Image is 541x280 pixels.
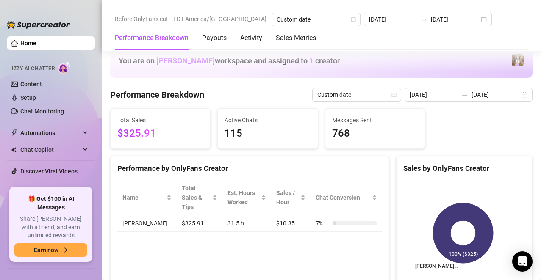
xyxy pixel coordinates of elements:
[177,215,222,232] td: $325.91
[225,115,311,125] span: Active Chats
[316,219,329,228] span: 7 %
[332,115,418,125] span: Messages Sent
[369,15,417,24] input: Start date
[115,33,189,43] div: Performance Breakdown
[410,90,458,99] input: Start date
[14,215,87,240] span: Share [PERSON_NAME] with a friend, and earn unlimited rewards
[117,180,177,215] th: Name
[202,33,227,43] div: Payouts
[117,115,203,125] span: Total Sales
[317,88,396,101] span: Custom date
[173,13,266,25] span: EDT America/[GEOGRAPHIC_DATA]
[271,215,311,232] td: $10.35
[11,147,17,153] img: Chat Copilot
[20,143,80,156] span: Chat Copilot
[461,91,468,98] span: to
[421,16,427,23] span: to
[14,195,87,211] span: 🎁 Get $100 in AI Messages
[119,56,340,66] h1: You are on workspace and assigned to creator
[117,215,177,232] td: [PERSON_NAME]…
[403,163,525,174] div: Sales by OnlyFans Creator
[110,89,204,101] h4: Performance Breakdown
[227,188,259,207] div: Est. Hours Worked
[461,91,468,98] span: swap-right
[277,13,355,26] span: Custom date
[117,126,203,142] span: $325.91
[276,33,316,43] div: Sales Metrics
[512,54,524,66] img: Elena
[177,180,222,215] th: Total Sales & Tips
[156,56,215,65] span: [PERSON_NAME]
[34,247,58,253] span: Earn now
[7,20,70,29] img: logo-BBDzfeDw.svg
[20,94,36,101] a: Setup
[391,92,397,97] span: calendar
[512,251,533,272] div: Open Intercom Messenger
[421,16,427,23] span: swap-right
[20,108,64,115] a: Chat Monitoring
[11,129,18,136] span: thunderbolt
[115,13,168,25] span: Before OnlyFans cut
[415,263,458,269] text: [PERSON_NAME]…
[309,56,314,65] span: 1
[58,61,71,74] img: AI Chatter
[225,126,311,142] span: 115
[182,184,211,211] span: Total Sales & Tips
[122,193,165,202] span: Name
[316,193,370,202] span: Chat Conversion
[431,15,479,24] input: End date
[276,188,299,207] span: Sales / Hour
[271,180,311,215] th: Sales / Hour
[222,215,271,232] td: 31.5 h
[20,40,36,47] a: Home
[20,81,42,88] a: Content
[12,65,55,73] span: Izzy AI Chatter
[351,17,356,22] span: calendar
[332,126,418,142] span: 768
[311,180,382,215] th: Chat Conversion
[20,126,80,140] span: Automations
[62,247,68,253] span: arrow-right
[240,33,262,43] div: Activity
[472,90,520,99] input: End date
[20,168,78,175] a: Discover Viral Videos
[117,163,382,174] div: Performance by OnlyFans Creator
[14,243,87,257] button: Earn nowarrow-right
